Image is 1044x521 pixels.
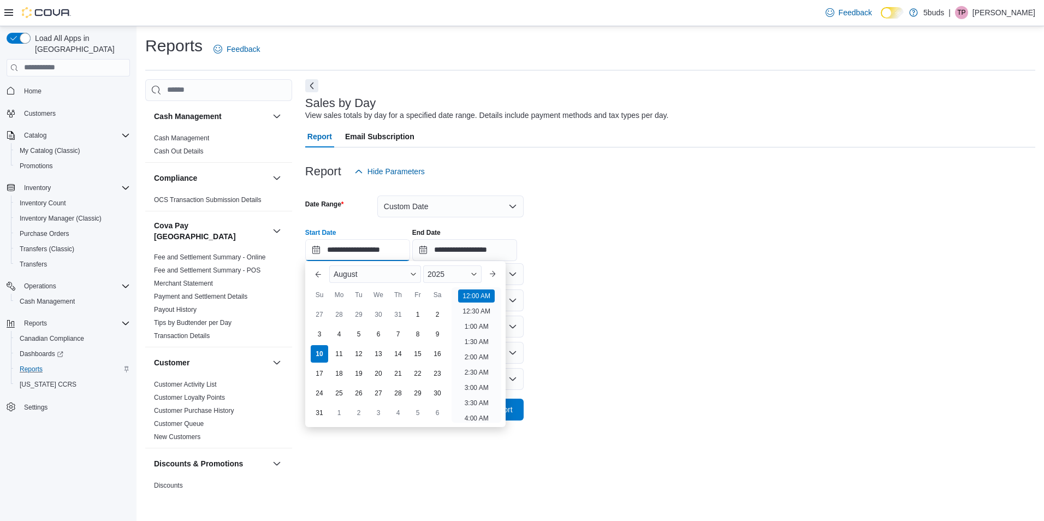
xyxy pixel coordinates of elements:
[311,384,328,402] div: day-24
[409,365,426,382] div: day-22
[350,286,367,304] div: Tu
[460,320,493,333] li: 1:00 AM
[154,407,234,415] a: Customer Purchase History
[311,286,328,304] div: Su
[330,365,348,382] div: day-18
[330,404,348,422] div: day-1
[20,84,130,98] span: Home
[389,306,407,323] div: day-31
[154,196,262,204] a: OCS Transaction Submission Details
[24,282,56,291] span: Operations
[330,345,348,363] div: day-11
[154,173,197,183] h3: Compliance
[15,159,57,173] a: Promotions
[154,357,189,368] h3: Customer
[2,105,134,121] button: Customers
[20,280,130,293] span: Operations
[305,239,410,261] input: Press the down key to enter a popover containing a calendar. Press the escape key to close the po...
[15,378,81,391] a: [US_STATE] CCRS
[20,401,52,414] a: Settings
[350,384,367,402] div: day-26
[154,318,232,327] span: Tips by Budtender per Day
[154,253,266,261] a: Fee and Settlement Summary - Online
[429,325,446,343] div: day-9
[923,6,944,19] p: 5buds
[154,220,268,242] button: Cova Pay [GEOGRAPHIC_DATA]
[154,253,266,262] span: Fee and Settlement Summary - Online
[20,380,76,389] span: [US_STATE] CCRS
[458,289,495,303] li: 12:00 AM
[270,171,283,185] button: Compliance
[20,400,130,413] span: Settings
[11,346,134,362] a: Dashboards
[305,228,336,237] label: Start Date
[310,305,447,423] div: August, 2025
[310,265,327,283] button: Previous Month
[839,7,872,18] span: Feedback
[20,350,63,358] span: Dashboards
[389,325,407,343] div: day-7
[11,362,134,377] button: Reports
[154,458,243,469] h3: Discounts & Promotions
[11,158,134,174] button: Promotions
[460,381,493,394] li: 3:00 AM
[154,305,197,314] span: Payout History
[15,242,79,256] a: Transfers (Classic)
[154,306,197,313] a: Payout History
[460,366,493,379] li: 2:30 AM
[15,144,130,157] span: My Catalog (Classic)
[305,200,344,209] label: Date Range
[409,345,426,363] div: day-15
[2,180,134,196] button: Inventory
[11,294,134,309] button: Cash Management
[409,404,426,422] div: day-5
[145,193,292,211] div: Compliance
[429,384,446,402] div: day-30
[972,6,1035,19] p: [PERSON_NAME]
[460,412,493,425] li: 4:00 AM
[145,132,292,162] div: Cash Management
[428,270,444,279] span: 2025
[154,481,183,490] span: Discounts
[429,286,446,304] div: Sa
[145,378,292,448] div: Customer
[154,319,232,327] a: Tips by Budtender per Day
[154,433,200,441] span: New Customers
[409,384,426,402] div: day-29
[458,305,495,318] li: 12:30 AM
[15,295,79,308] a: Cash Management
[20,229,69,238] span: Purchase Orders
[11,257,134,272] button: Transfers
[15,197,130,210] span: Inventory Count
[24,131,46,140] span: Catalog
[154,406,234,415] span: Customer Purchase History
[460,351,493,364] li: 2:00 AM
[209,38,264,60] a: Feedback
[311,306,328,323] div: day-27
[154,381,217,388] a: Customer Activity List
[154,380,217,389] span: Customer Activity List
[20,297,75,306] span: Cash Management
[15,258,51,271] a: Transfers
[311,365,328,382] div: day-17
[227,44,260,55] span: Feedback
[154,293,247,300] a: Payment and Settlement Details
[20,199,66,208] span: Inventory Count
[15,227,74,240] a: Purchase Orders
[329,265,421,283] div: Button. Open the month selector. August is currently selected.
[311,345,328,363] div: day-10
[429,365,446,382] div: day-23
[15,363,47,376] a: Reports
[270,356,283,369] button: Customer
[20,129,51,142] button: Catalog
[270,110,283,123] button: Cash Management
[154,393,225,402] span: Customer Loyalty Points
[154,331,210,340] span: Transaction Details
[154,147,204,155] a: Cash Out Details
[350,404,367,422] div: day-2
[154,419,204,428] span: Customer Queue
[957,6,965,19] span: TP
[11,211,134,226] button: Inventory Manager (Classic)
[24,183,51,192] span: Inventory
